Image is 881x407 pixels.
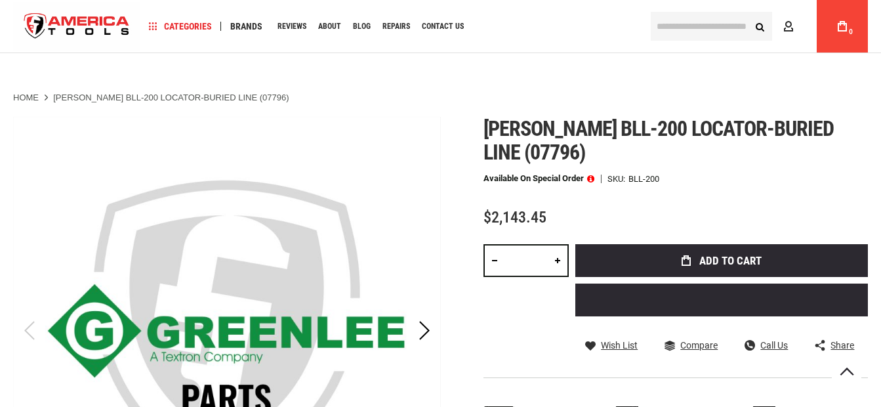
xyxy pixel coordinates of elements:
span: Brands [230,22,262,31]
a: Home [13,92,39,104]
button: Search [747,14,772,39]
span: Add to Cart [699,255,762,267]
p: Available on Special Order [483,174,594,183]
a: Blog [347,18,377,35]
span: Categories [149,22,212,31]
strong: [PERSON_NAME] BLL-200 LOCATOR-BURIED LINE (07796) [53,93,289,102]
a: Categories [143,18,218,35]
span: [PERSON_NAME] bll-200 locator-buried line (07796) [483,116,834,165]
button: Add to Cart [575,244,868,277]
span: $2,143.45 [483,208,546,226]
a: Repairs [377,18,416,35]
span: About [318,22,341,30]
a: Reviews [272,18,312,35]
span: Blog [353,22,371,30]
span: Share [830,341,854,350]
a: Contact Us [416,18,470,35]
span: 0 [849,28,853,35]
strong: SKU [607,175,628,183]
span: Repairs [382,22,410,30]
span: Contact Us [422,22,464,30]
a: Wish List [585,339,638,351]
div: BLL-200 [628,175,659,183]
a: store logo [13,2,140,51]
a: Call Us [745,339,788,351]
a: Brands [224,18,268,35]
a: Compare [665,339,718,351]
span: Reviews [277,22,306,30]
span: Wish List [601,341,638,350]
a: About [312,18,347,35]
span: Compare [680,341,718,350]
img: America Tools [13,2,140,51]
span: Call Us [760,341,788,350]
